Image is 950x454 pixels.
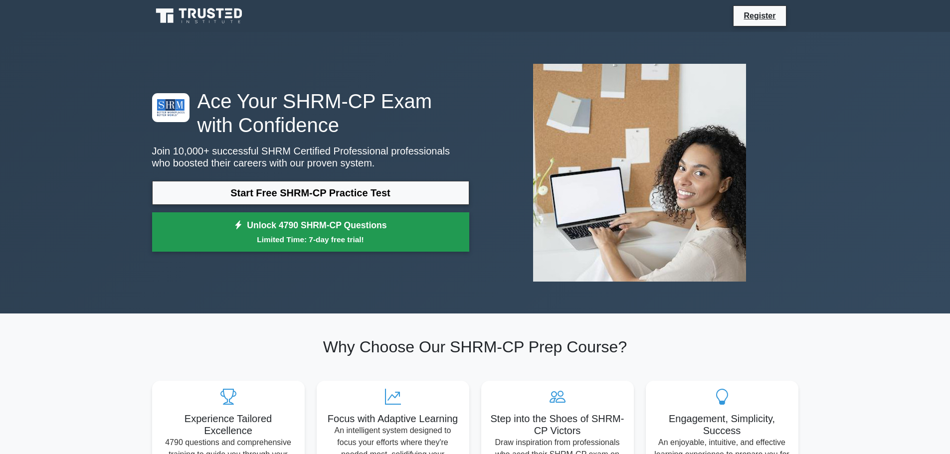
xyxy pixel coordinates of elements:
[738,9,781,22] a: Register
[165,234,457,245] small: Limited Time: 7-day free trial!
[654,413,790,437] h5: Engagement, Simplicity, Success
[152,89,469,137] h1: Ace Your SHRM-CP Exam with Confidence
[160,413,297,437] h5: Experience Tailored Excellence
[152,145,469,169] p: Join 10,000+ successful SHRM Certified Professional professionals who boosted their careers with ...
[325,413,461,425] h5: Focus with Adaptive Learning
[152,181,469,205] a: Start Free SHRM-CP Practice Test
[152,212,469,252] a: Unlock 4790 SHRM-CP QuestionsLimited Time: 7-day free trial!
[152,337,798,356] h2: Why Choose Our SHRM-CP Prep Course?
[489,413,626,437] h5: Step into the Shoes of SHRM-CP Victors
